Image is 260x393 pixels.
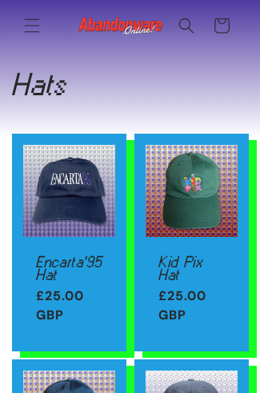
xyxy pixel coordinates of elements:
a: Encarta'95 Hat [36,255,102,281]
img: Abandonware [78,14,163,37]
summary: Menu [14,8,50,43]
h1: Hats [12,71,248,97]
summary: Search [169,8,204,43]
a: Abandonware [72,8,169,42]
a: Kid Pix Hat [158,255,225,281]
